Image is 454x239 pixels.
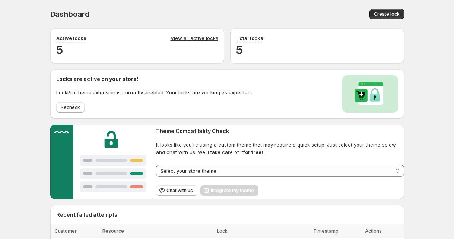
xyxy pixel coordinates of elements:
span: Lock [217,228,228,234]
img: Locks activated [342,75,398,113]
span: Chat with us [166,188,193,194]
p: Total locks [236,34,263,42]
img: Customer support [50,125,153,199]
button: Recheck [56,102,85,113]
h2: 5 [56,43,218,57]
p: Active locks [56,34,86,42]
span: It looks like you're using a custom theme that may require a quick setup. Just select your theme ... [156,141,404,156]
span: Dashboard [50,10,90,19]
span: Resource [102,228,124,234]
h2: Locks are active on your store! [56,75,252,83]
strong: for free! [243,149,263,155]
a: View all active locks [171,34,218,43]
p: LockPro theme extension is currently enabled. Your locks are working as expected. [56,89,252,96]
h2: Theme Compatibility Check [156,128,404,135]
span: Timestamp [313,228,339,234]
span: Create lock [374,11,400,17]
button: Chat with us [156,185,197,196]
span: Actions [365,228,382,234]
span: Recheck [61,104,80,110]
button: Create lock [369,9,404,19]
h2: 5 [236,43,398,57]
h2: Recent failed attempts [56,211,117,218]
span: Customer [55,228,77,234]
